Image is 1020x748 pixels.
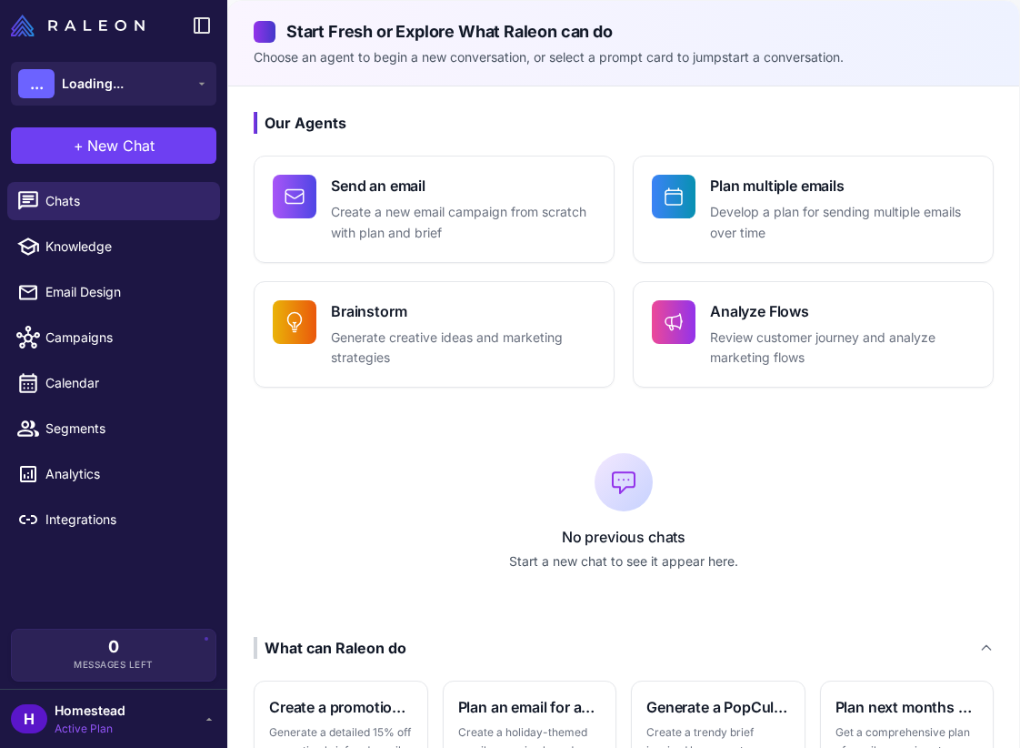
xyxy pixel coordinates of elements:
div: What can Raleon do [254,637,406,659]
span: Loading... [62,74,124,94]
span: 0 [108,639,119,655]
span: Knowledge [45,237,205,257]
div: ... [18,69,55,98]
button: +New Chat [11,127,216,164]
img: Raleon Logo [11,15,145,36]
h2: Start Fresh or Explore What Raleon can do [254,19,994,44]
h3: Plan next months emails [835,696,979,718]
span: Integrations [45,510,205,530]
button: Analyze FlowsReview customer journey and analyze marketing flows [633,281,994,389]
span: Analytics [45,464,205,484]
a: Segments [7,409,220,448]
p: Develop a plan for sending multiple emails over time [710,202,975,244]
p: No previous chats [254,526,994,548]
span: Messages Left [74,658,154,672]
span: Email Design [45,282,205,302]
span: Chats [45,191,205,211]
a: Raleon Logo [11,15,152,36]
a: Calendar [7,364,220,402]
div: H [11,704,47,733]
h4: Analyze Flows [710,300,975,322]
p: Start a new chat to see it appear here. [254,551,994,571]
p: Create a new email campaign from scratch with plan and brief [331,202,595,244]
button: Send an emailCreate a new email campaign from scratch with plan and brief [254,156,615,263]
p: Review customer journey and analyze marketing flows [710,328,975,369]
span: + [74,135,84,157]
a: Analytics [7,455,220,493]
span: Active Plan [55,721,125,737]
h3: Create a promotional brief and email [269,696,413,718]
p: Choose an agent to begin a new conversation, or select a prompt card to jumpstart a conversation. [254,47,994,67]
span: New Chat [87,135,155,157]
p: Generate creative ideas and marketing strategies [331,328,595,369]
a: Chats [7,182,220,220]
h3: Plan an email for an upcoming holiday [458,696,602,718]
span: Homestead [55,701,125,721]
button: BrainstormGenerate creative ideas and marketing strategies [254,281,615,389]
h4: Send an email [331,175,595,197]
span: Campaigns [45,328,205,348]
a: Email Design [7,273,220,311]
a: Campaigns [7,318,220,357]
button: Plan multiple emailsDevelop a plan for sending multiple emails over time [633,156,994,263]
span: Segments [45,419,205,439]
span: Calendar [45,373,205,393]
a: Knowledge [7,227,220,266]
button: ...Loading... [11,62,216,106]
h3: Our Agents [254,112,994,134]
h4: Plan multiple emails [710,175,975,197]
a: Integrations [7,500,220,539]
h4: Brainstorm [331,300,595,322]
h3: Generate a PopCulture themed brief [646,696,790,718]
